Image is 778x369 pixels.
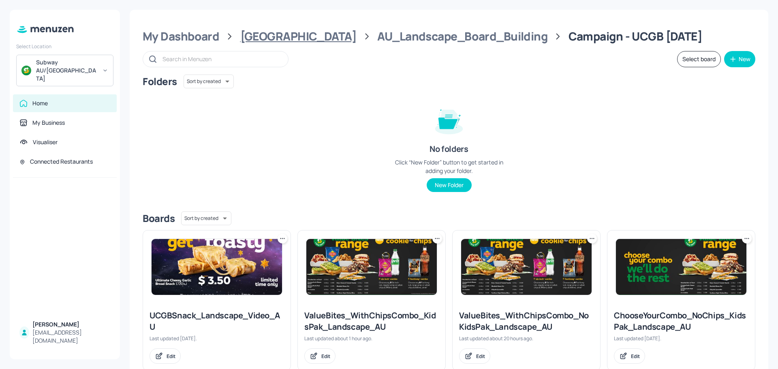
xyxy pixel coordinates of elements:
[677,51,721,67] button: Select board
[461,239,592,295] img: 2025-10-07-17598168269418nodhqt27sp.jpeg
[388,158,510,175] div: Click “New Folder” button to get started in adding your folder.
[240,29,357,44] div: [GEOGRAPHIC_DATA]
[306,239,437,295] img: 2025-10-08-1759883357642chmnipbc7kt.jpeg
[32,328,110,345] div: [EMAIL_ADDRESS][DOMAIN_NAME]
[181,210,231,226] div: Sort by created
[21,66,31,75] img: avatar
[739,56,750,62] div: New
[143,75,177,88] div: Folders
[162,53,280,65] input: Search in Menuzen
[150,335,284,342] div: Last updated [DATE].
[36,58,97,83] div: Subway AU/[GEOGRAPHIC_DATA]
[184,73,234,90] div: Sort by created
[150,310,284,333] div: UCGBSnack_Landscape_Video_AU
[16,43,113,50] div: Select Location
[616,239,746,295] img: 2025-05-23-1747962490650al3kdmrkr6r.jpeg
[167,353,175,360] div: Edit
[614,335,748,342] div: Last updated [DATE].
[476,353,485,360] div: Edit
[569,29,703,44] div: Campaign - UCGB [DATE]
[32,119,65,127] div: My Business
[304,335,439,342] div: Last updated about 1 hour ago.
[321,353,330,360] div: Edit
[304,310,439,333] div: ValueBites_WithChipsCombo_KidsPak_Landscape_AU
[459,310,594,333] div: ValueBites_WithChipsCombo_NoKidsPak_Landscape_AU
[631,353,640,360] div: Edit
[30,158,93,166] div: Connected Restaurants
[33,138,58,146] div: Visualiser
[143,29,219,44] div: My Dashboard
[32,99,48,107] div: Home
[152,239,282,295] img: 2025-05-26-1748302745940359h50hz4df.jpeg
[32,320,110,328] div: [PERSON_NAME]
[724,51,755,67] button: New
[427,178,472,192] button: New Folder
[459,335,594,342] div: Last updated about 20 hours ago.
[614,310,748,333] div: ChooseYourCombo_NoChips_KidsPak_Landscape_AU
[143,212,175,225] div: Boards
[429,100,469,140] img: folder-empty
[430,143,468,155] div: No folders
[377,29,547,44] div: AU_Landscape_Board_Building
